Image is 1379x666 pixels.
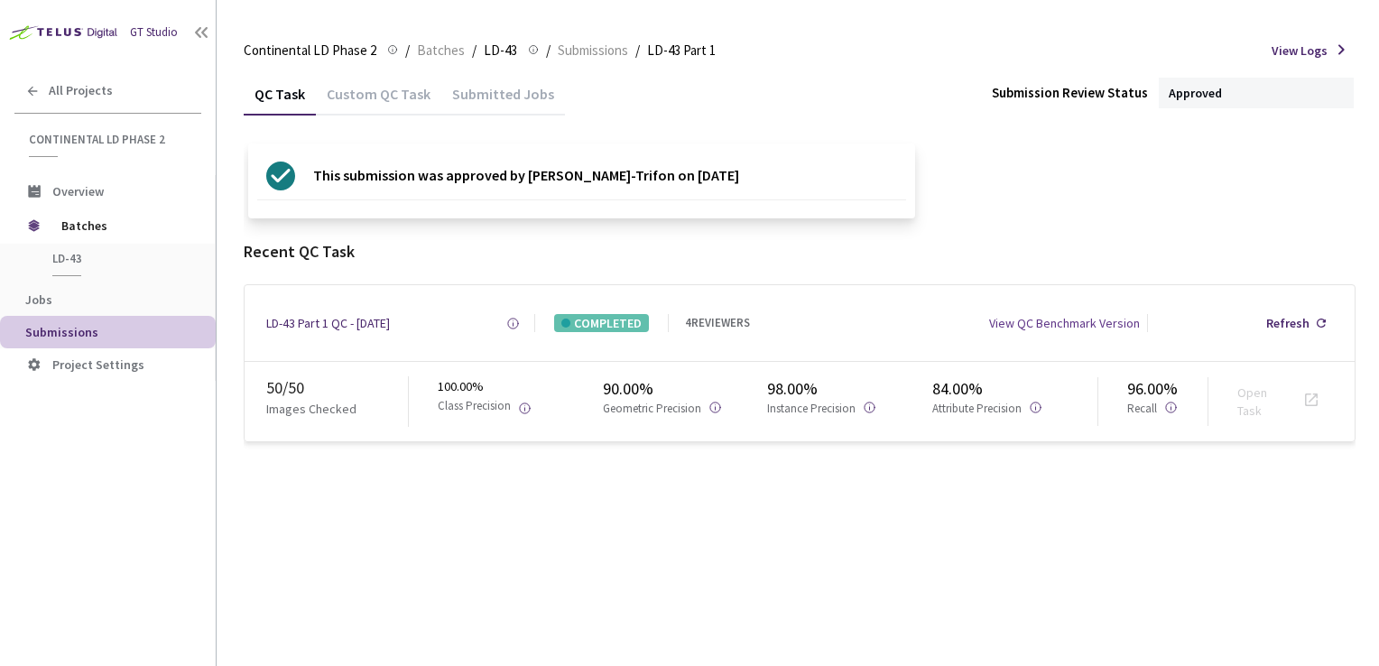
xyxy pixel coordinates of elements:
div: Submission Review Status [992,83,1148,102]
div: 4 REVIEWERS [685,315,750,332]
div: 96.00% [1127,377,1208,401]
p: Images Checked [266,400,356,418]
span: Project Settings [52,356,144,373]
li: / [472,40,477,61]
span: View Logs [1272,42,1328,60]
span: LD-43 Part 1 [647,40,716,61]
p: Attribute Precision [932,401,1022,418]
span: LD-43 [484,40,517,61]
div: 84.00% [932,377,1097,401]
p: Class Precision [438,398,511,417]
li: / [635,40,640,61]
p: Instance Precision [767,401,856,418]
div: Custom QC Task [316,85,441,116]
div: 90.00% [603,377,768,401]
span: All Projects [49,83,113,98]
div: 100.00% [438,377,603,426]
span: Continental LD Phase 2 [244,40,376,61]
a: Batches [413,40,468,60]
a: Open Task [1237,384,1267,419]
div: GT Studio [130,24,178,42]
p: Recall [1127,401,1157,418]
p: This submission was approved by [PERSON_NAME]-Trifon on [DATE] [313,162,739,190]
li: / [405,40,410,61]
div: View QC Benchmark Version [989,314,1140,332]
div: Submitted Jobs [441,85,565,116]
a: LD-43 Part 1 QC - [DATE] [266,314,390,332]
div: QC Task [244,85,316,116]
span: Overview [52,183,104,199]
div: Refresh [1266,314,1310,332]
div: 98.00% [767,377,932,401]
div: 50 / 50 [266,376,408,400]
span: LD-43 [52,251,186,266]
div: COMPLETED [554,314,649,332]
span: Jobs [25,291,52,308]
span: Batches [417,40,465,61]
span: Submissions [558,40,628,61]
li: / [546,40,551,61]
a: Submissions [554,40,632,60]
span: Batches [61,208,185,244]
span: Submissions [25,324,98,340]
p: Geometric Precision [603,401,701,418]
div: Recent QC Task [244,240,1356,264]
span: Continental LD Phase 2 [29,132,190,147]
